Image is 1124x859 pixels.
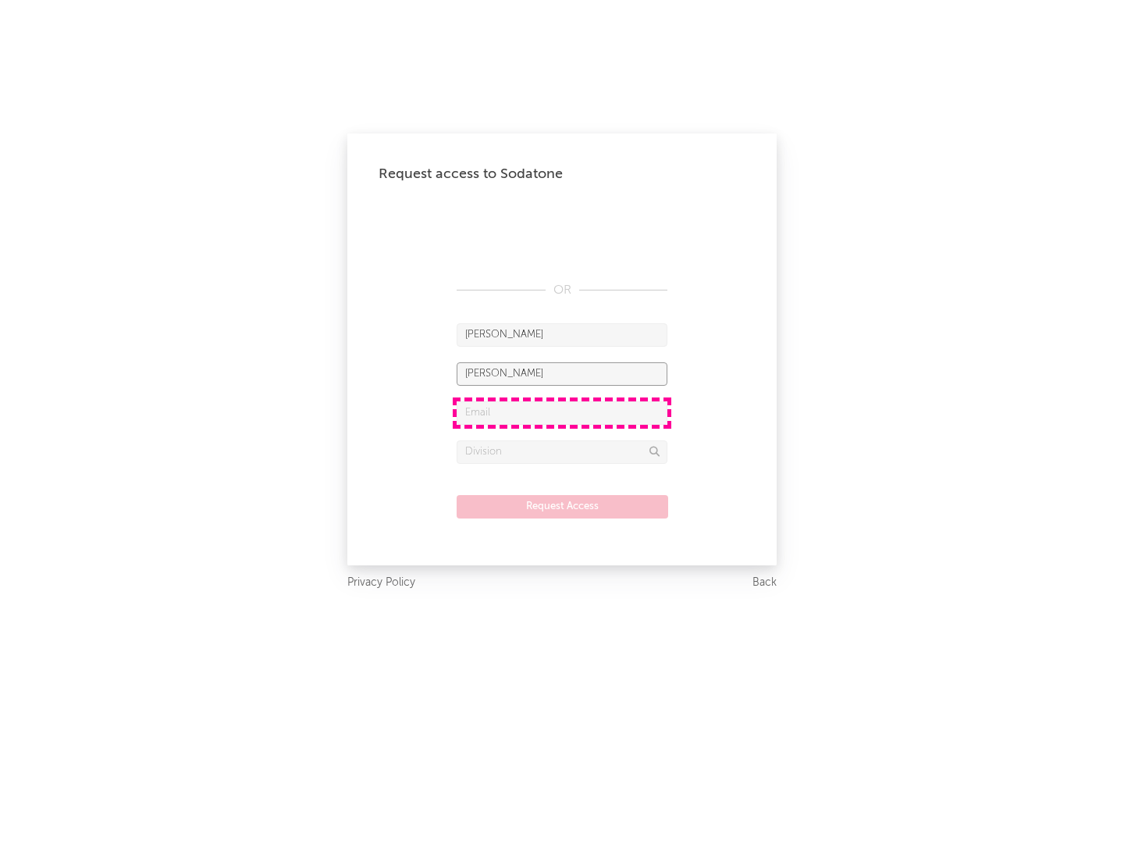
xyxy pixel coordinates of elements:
[752,573,777,593] a: Back
[379,165,745,184] div: Request access to Sodatone
[457,323,667,347] input: First Name
[457,440,667,464] input: Division
[457,362,667,386] input: Last Name
[457,495,668,519] button: Request Access
[457,281,667,300] div: OR
[457,401,667,425] input: Email
[347,573,415,593] a: Privacy Policy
